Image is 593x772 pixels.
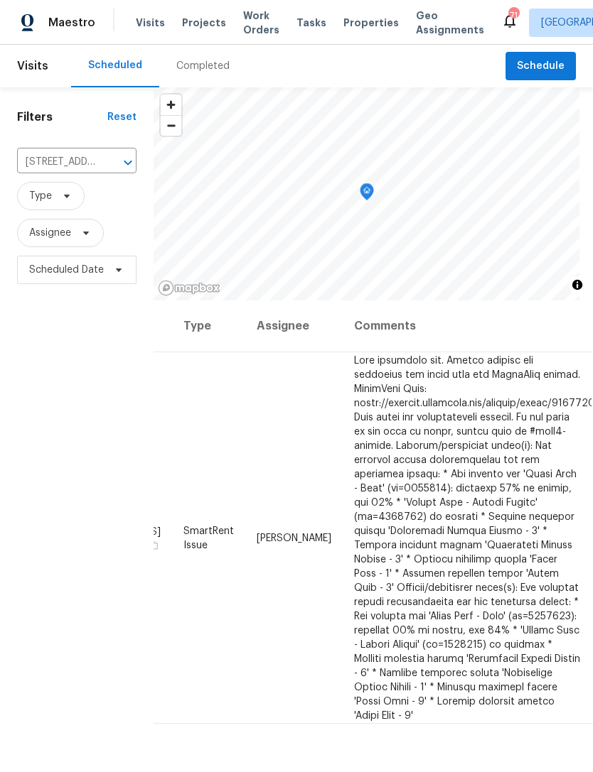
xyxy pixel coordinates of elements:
[17,110,107,124] h1: Filters
[573,277,582,293] span: Toggle attribution
[569,276,586,293] button: Toggle attribution
[154,87,579,300] canvas: Map
[29,226,71,240] span: Assignee
[148,538,161,551] button: Copy Address
[161,116,181,136] span: Zoom out
[158,280,220,296] a: Mapbox homepage
[296,18,326,28] span: Tasks
[343,300,592,352] th: Comments
[517,58,565,75] span: Schedule
[17,151,97,173] input: Search for an address...
[176,59,230,73] div: Completed
[107,110,137,124] div: Reset
[257,533,331,543] span: [PERSON_NAME]
[506,52,576,81] button: Schedule
[29,263,104,277] span: Scheduled Date
[182,16,226,30] span: Projects
[245,300,343,352] th: Assignee
[183,526,234,550] span: SmartRent Issue
[17,50,48,82] span: Visits
[161,94,181,115] button: Zoom in
[508,9,518,23] div: 71
[243,9,279,37] span: Work Orders
[161,115,181,136] button: Zoom out
[136,16,165,30] span: Visits
[343,16,399,30] span: Properties
[172,300,245,352] th: Type
[29,189,52,203] span: Type
[360,183,374,205] div: Map marker
[48,16,95,30] span: Maestro
[416,9,484,37] span: Geo Assignments
[118,153,138,173] button: Open
[88,58,142,72] div: Scheduled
